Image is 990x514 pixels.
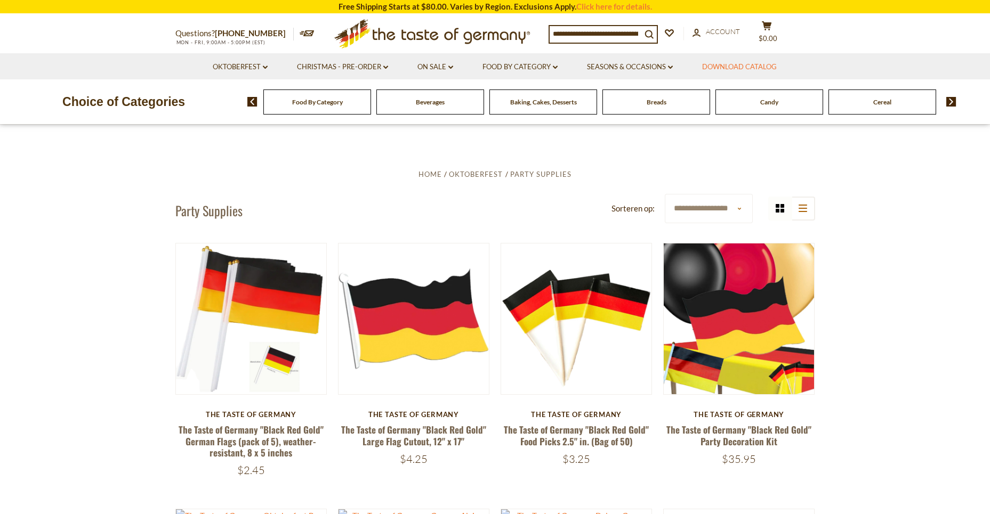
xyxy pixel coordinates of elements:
[760,98,778,106] a: Candy
[702,61,777,73] a: Download Catalog
[341,423,486,447] a: The Taste of Germany "Black Red Gold" Large Flag Cutout, 12" x 17"
[722,452,756,466] span: $35.95
[946,97,956,107] img: next arrow
[693,26,740,38] a: Account
[175,410,327,419] div: The Taste of Germany
[663,410,815,419] div: The Taste of Germany
[237,463,265,477] span: $2.45
[176,243,327,394] img: The Taste of Germany "Black Red Gold" German Flags (pack of 5), weather-resistant, 8 x 5 inches
[504,423,649,447] a: The Taste of Germany "Black Red Gold" Food Picks 2.5" in. (Bag of 50)
[400,452,428,466] span: $4.25
[664,243,815,394] img: The Taste of Germany "Black Red Gold" Party Decoration Kit
[482,61,558,73] a: Food By Category
[297,61,388,73] a: Christmas - PRE-ORDER
[449,170,503,178] a: Oktoberfest
[759,34,777,43] span: $0.00
[611,202,655,215] label: Sorteren op:
[292,98,343,106] a: Food By Category
[213,61,268,73] a: Oktoberfest
[175,202,243,218] h1: Party Supplies
[179,423,324,459] a: The Taste of Germany "Black Red Gold" German Flags (pack of 5), weather-resistant, 8 x 5 inches
[576,2,652,11] a: Click here for details.
[706,27,740,36] span: Account
[338,410,490,419] div: The Taste of Germany
[587,61,673,73] a: Seasons & Occasions
[175,39,266,45] span: MON - FRI, 9:00AM - 5:00PM (EST)
[510,170,572,178] a: Party Supplies
[562,452,590,466] span: $3.25
[417,61,453,73] a: On Sale
[873,98,891,106] a: Cereal
[416,98,445,106] a: Beverages
[339,243,489,394] img: The Taste of Germany "Black Red Gold" Large Flag Cutout, 12" x 17"
[501,410,653,419] div: The Taste of Germany
[215,28,286,38] a: [PHONE_NUMBER]
[247,97,257,107] img: previous arrow
[666,423,811,447] a: The Taste of Germany "Black Red Gold" Party Decoration Kit
[751,21,783,47] button: $0.00
[418,170,442,178] a: Home
[501,243,652,394] img: The Taste of Germany "Black Red Gold" Food Picks 2.5" in. (Bag of 50)
[510,98,577,106] a: Baking, Cakes, Desserts
[647,98,666,106] a: Breads
[175,27,294,40] p: Questions?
